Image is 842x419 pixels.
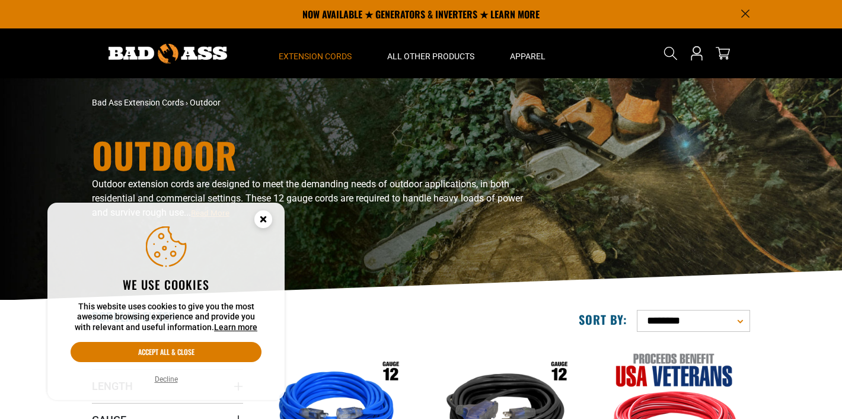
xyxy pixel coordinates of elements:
[151,373,181,385] button: Decline
[579,312,627,327] label: Sort by:
[92,178,523,218] span: Outdoor extension cords are designed to meet the demanding needs of outdoor applications, in both...
[661,44,680,63] summary: Search
[47,203,285,401] aside: Cookie Consent
[109,44,227,63] img: Bad Ass Extension Cords
[186,98,188,107] span: ›
[492,28,563,78] summary: Apparel
[92,98,184,107] a: Bad Ass Extension Cords
[190,98,221,107] span: Outdoor
[71,277,261,292] h2: We use cookies
[214,322,257,332] a: Learn more
[71,342,261,362] button: Accept all & close
[387,51,474,62] span: All Other Products
[71,302,261,333] p: This website uses cookies to give you the most awesome browsing experience and provide you with r...
[92,137,525,172] h1: Outdoor
[369,28,492,78] summary: All Other Products
[510,51,546,62] span: Apparel
[92,97,525,109] nav: breadcrumbs
[279,51,352,62] span: Extension Cords
[261,28,369,78] summary: Extension Cords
